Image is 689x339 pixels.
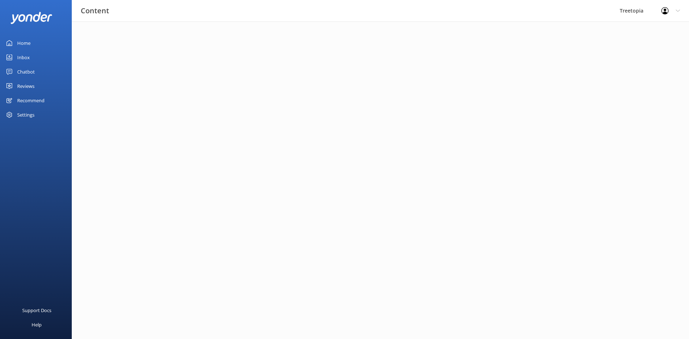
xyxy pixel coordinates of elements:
[17,93,44,108] div: Recommend
[17,50,30,65] div: Inbox
[11,12,52,24] img: yonder-white-logo.png
[17,36,31,50] div: Home
[32,317,42,332] div: Help
[17,79,34,93] div: Reviews
[17,65,35,79] div: Chatbot
[17,108,34,122] div: Settings
[81,5,109,17] h3: Content
[22,303,51,317] div: Support Docs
